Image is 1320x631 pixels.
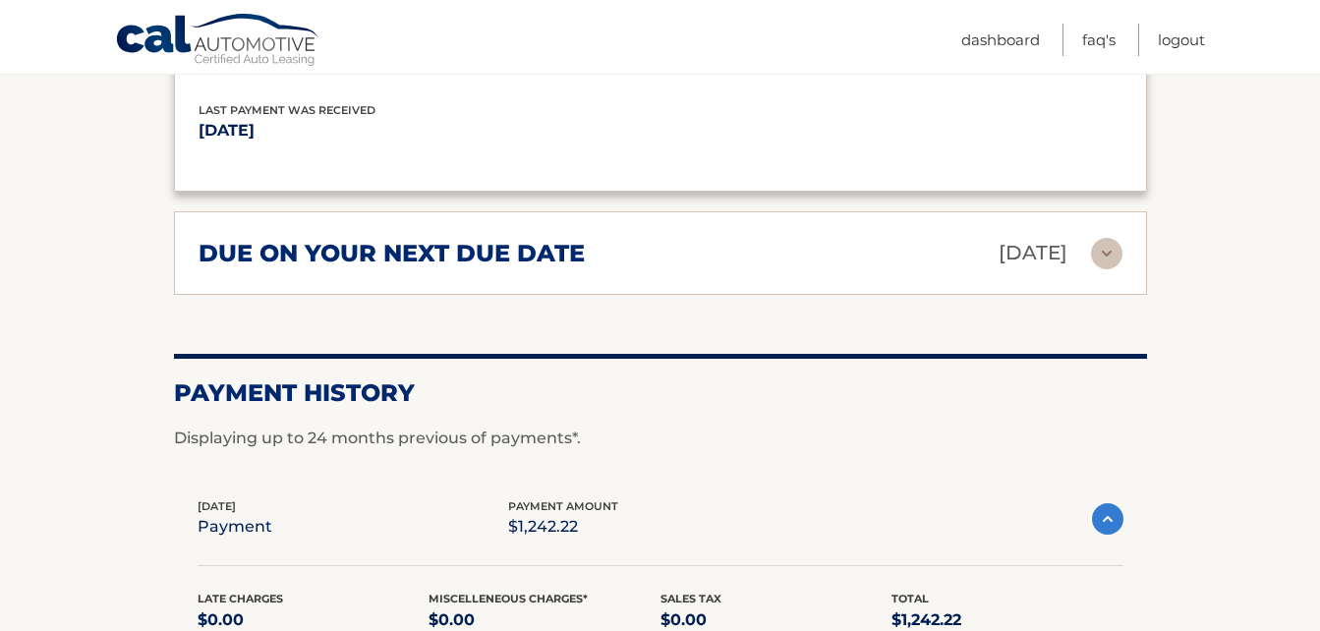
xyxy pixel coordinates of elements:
[198,499,236,513] span: [DATE]
[199,103,375,117] span: Last Payment was received
[1082,24,1116,56] a: FAQ's
[961,24,1040,56] a: Dashboard
[508,499,618,513] span: payment amount
[1158,24,1205,56] a: Logout
[891,592,929,605] span: Total
[1092,503,1123,535] img: accordion-active.svg
[1091,238,1122,269] img: accordion-rest.svg
[508,513,618,541] p: $1,242.22
[999,236,1067,270] p: [DATE]
[174,427,1147,450] p: Displaying up to 24 months previous of payments*.
[198,592,283,605] span: Late Charges
[429,592,588,605] span: Miscelleneous Charges*
[198,513,272,541] p: payment
[115,13,321,70] a: Cal Automotive
[199,117,660,144] p: [DATE]
[199,239,585,268] h2: due on your next due date
[174,378,1147,408] h2: Payment History
[660,592,721,605] span: Sales Tax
